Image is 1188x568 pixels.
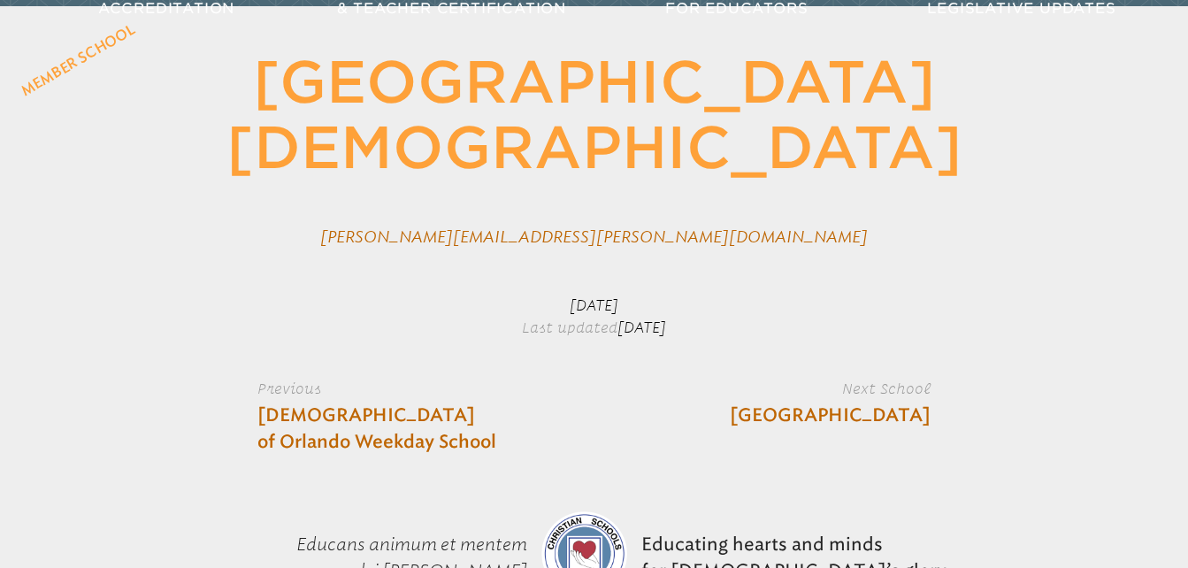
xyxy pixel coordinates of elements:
[673,378,931,399] label: Next School
[136,50,1052,180] h1: [GEOGRAPHIC_DATA][DEMOGRAPHIC_DATA]
[320,227,868,247] a: [PERSON_NAME][EMAIL_ADDRESS][PERSON_NAME][DOMAIN_NAME]
[5,12,152,109] p: Member School
[617,319,666,336] span: [DATE]
[257,403,515,456] a: [DEMOGRAPHIC_DATA] of Orlando Weekday School
[257,378,515,399] label: Previous
[570,297,618,314] span: [DATE]
[730,403,931,429] a: [GEOGRAPHIC_DATA]
[407,280,781,346] p: Last updated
